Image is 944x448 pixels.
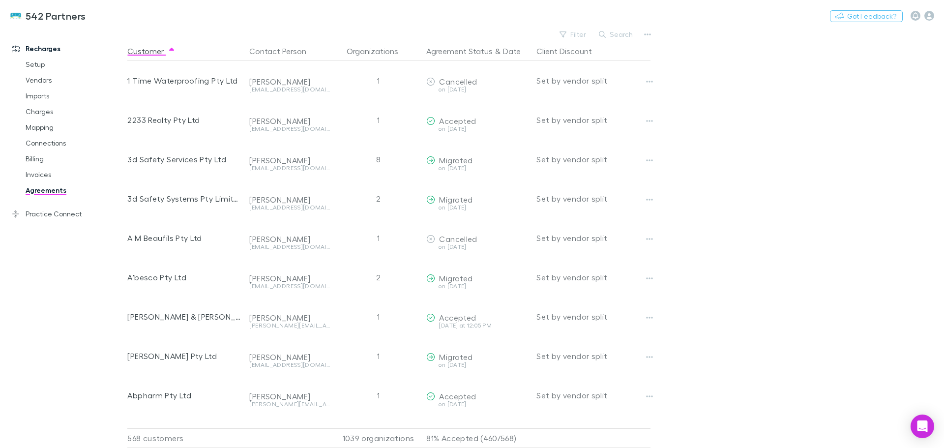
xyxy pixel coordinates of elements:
span: Cancelled [439,234,477,243]
div: 2233 Realty Pty Ltd [127,100,241,140]
a: Agreements [16,182,133,198]
a: Vendors [16,72,133,88]
div: Set by vendor split [536,100,650,140]
span: Migrated [439,155,472,165]
span: Migrated [439,195,472,204]
div: on [DATE] [426,401,529,407]
div: 3d Safety Systems Pty Limited [127,179,241,218]
div: Set by vendor split [536,258,650,297]
button: Date [503,41,521,61]
a: Practice Connect [2,206,133,222]
div: [PERSON_NAME] [249,352,330,362]
div: Set by vendor split [536,297,650,336]
div: 1 [334,297,422,336]
a: Charges [16,104,133,119]
button: Got Feedback? [830,10,903,22]
span: Cancelled [439,77,477,86]
div: [PERSON_NAME][EMAIL_ADDRESS][DOMAIN_NAME] [249,401,330,407]
div: [EMAIL_ADDRESS][DOMAIN_NAME] [249,205,330,210]
div: Open Intercom Messenger [911,415,934,438]
span: Accepted [439,391,476,401]
div: on [DATE] [426,205,529,210]
div: A M Beaufils Pty Ltd [127,218,241,258]
div: Set by vendor split [536,218,650,258]
div: [DATE] at 12:05 PM [426,323,529,329]
div: 1 [334,218,422,258]
div: 1 [334,376,422,415]
button: Search [594,29,639,40]
img: 542 Partners's Logo [10,10,22,22]
div: [PERSON_NAME] [249,391,330,401]
div: on [DATE] [426,87,529,92]
div: [PERSON_NAME] [249,77,330,87]
div: 1 [334,336,422,376]
div: on [DATE] [426,283,529,289]
div: 8 [334,140,422,179]
div: [EMAIL_ADDRESS][DOMAIN_NAME] [249,165,330,171]
div: [PERSON_NAME] [249,195,330,205]
div: on [DATE] [426,126,529,132]
div: [EMAIL_ADDRESS][DOMAIN_NAME] [249,126,330,132]
div: [PERSON_NAME][EMAIL_ADDRESS][DOMAIN_NAME] [249,323,330,329]
div: 1 Time Waterproofing Pty Ltd [127,61,241,100]
div: [EMAIL_ADDRESS][DOMAIN_NAME] [249,87,330,92]
div: Set by vendor split [536,336,650,376]
span: Accepted [439,313,476,322]
a: Mapping [16,119,133,135]
div: [PERSON_NAME] & [PERSON_NAME] [127,297,241,336]
div: [PERSON_NAME] [249,234,330,244]
div: on [DATE] [426,362,529,368]
div: [EMAIL_ADDRESS][DOMAIN_NAME] [249,362,330,368]
a: Connections [16,135,133,151]
div: [EMAIL_ADDRESS][DOMAIN_NAME] [249,283,330,289]
button: Organizations [347,41,410,61]
div: [PERSON_NAME] [249,313,330,323]
span: Migrated [439,352,472,361]
button: Filter [555,29,592,40]
div: 3d Safety Services Pty Ltd [127,140,241,179]
div: on [DATE] [426,244,529,250]
span: Accepted [439,116,476,125]
div: Set by vendor split [536,61,650,100]
a: Setup [16,57,133,72]
div: & [426,41,529,61]
button: Contact Person [249,41,318,61]
div: on [DATE] [426,165,529,171]
div: [PERSON_NAME] [249,273,330,283]
div: 2 [334,258,422,297]
button: Customer [127,41,176,61]
span: Migrated [439,273,472,283]
a: Imports [16,88,133,104]
div: 1 [334,100,422,140]
a: Recharges [2,41,133,57]
a: Invoices [16,167,133,182]
div: Set by vendor split [536,376,650,415]
a: Billing [16,151,133,167]
div: [PERSON_NAME] [249,155,330,165]
button: Client Discount [536,41,604,61]
a: 542 Partners [4,4,92,28]
button: Agreement Status [426,41,493,61]
div: Set by vendor split [536,179,650,218]
div: 568 customers [127,428,245,448]
h3: 542 Partners [26,10,86,22]
div: 1039 organizations [334,428,422,448]
div: Abpharm Pty Ltd [127,376,241,415]
div: 2 [334,179,422,218]
p: 81% Accepted (460/568) [426,429,529,448]
div: A'besco Pty Ltd [127,258,241,297]
div: [EMAIL_ADDRESS][DOMAIN_NAME] [249,244,330,250]
div: Set by vendor split [536,140,650,179]
div: 1 [334,61,422,100]
div: [PERSON_NAME] [249,116,330,126]
div: [PERSON_NAME] Pty Ltd [127,336,241,376]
